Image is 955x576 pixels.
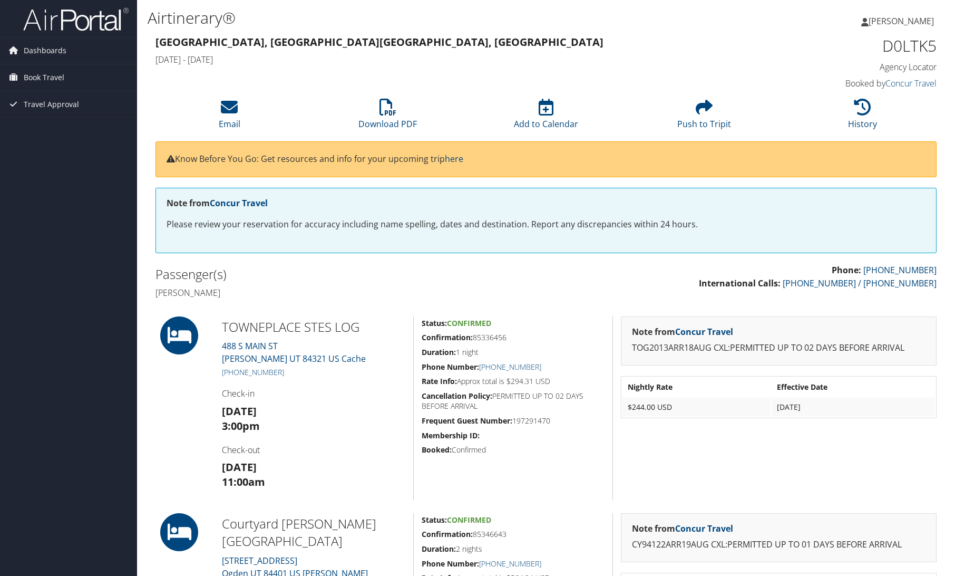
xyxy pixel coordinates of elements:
p: Know Before You Go: Get resources and info for your upcoming trip [167,152,925,166]
a: Concur Travel [210,197,268,209]
span: Travel Approval [24,91,79,118]
strong: Cancellation Policy: [422,391,492,401]
strong: [DATE] [222,404,257,418]
span: Confirmed [447,318,491,328]
a: [PERSON_NAME] [861,5,944,37]
h5: Approx total is $294.31 USD [422,376,605,387]
h5: 2 nights [422,544,605,554]
a: here [445,153,463,165]
a: History [848,104,877,130]
p: CY94122ARR19AUG CXL:PERMITTED UP TO 01 DAYS BEFORE ARRIVAL [632,538,925,552]
a: Push to Tripit [677,104,731,130]
th: Nightly Rate [622,378,771,397]
strong: Confirmation: [422,332,473,342]
h4: Check-in [222,388,405,399]
a: 488 S MAIN ST[PERSON_NAME] UT 84321 US Cache [222,340,366,364]
strong: 11:00am [222,475,265,489]
a: Concur Travel [675,523,733,534]
strong: Status: [422,318,447,328]
h1: D0LTK5 [753,35,937,57]
h4: Check-out [222,444,405,456]
a: [PHONE_NUMBER] / [PHONE_NUMBER] [783,277,937,289]
strong: Phone Number: [422,559,479,569]
strong: Membership ID: [422,430,480,440]
a: [PHONE_NUMBER] [479,559,541,569]
h2: Passenger(s) [155,265,538,283]
strong: Status: [422,515,447,525]
strong: International Calls: [699,277,781,289]
th: Effective Date [772,378,935,397]
a: [PHONE_NUMBER] [479,362,541,372]
strong: Note from [632,523,733,534]
a: Concur Travel [885,78,937,89]
h5: 1 night [422,347,605,358]
h4: [PERSON_NAME] [155,287,538,299]
h5: PERMITTED UP TO 02 DAYS BEFORE ARRIVAL [422,391,605,411]
a: Download PDF [358,104,417,130]
strong: [DATE] [222,460,257,474]
td: $244.00 USD [622,398,771,417]
h5: 197291470 [422,416,605,426]
strong: Rate Info: [422,376,457,386]
p: TOG2013ARR18AUG CXL:PERMITTED UP TO 02 DAYS BEFORE ARRIVAL [632,341,925,355]
a: Concur Travel [675,326,733,338]
a: Email [219,104,240,130]
strong: 3:00pm [222,419,260,433]
strong: Phone: [832,264,861,276]
strong: Phone Number: [422,362,479,372]
a: [PHONE_NUMBER] [222,367,284,377]
span: Dashboards [24,37,66,64]
span: Confirmed [447,515,491,525]
h2: Courtyard [PERSON_NAME][GEOGRAPHIC_DATA] [222,515,405,550]
h4: Booked by [753,78,937,89]
span: Book Travel [24,64,64,91]
h4: Agency Locator [753,61,937,73]
img: airportal-logo.png [23,7,129,32]
h5: Confirmed [422,445,605,455]
td: [DATE] [772,398,935,417]
a: Add to Calendar [514,104,578,130]
strong: Note from [632,326,733,338]
a: [PHONE_NUMBER] [863,264,937,276]
h4: [DATE] - [DATE] [155,54,737,65]
span: [PERSON_NAME] [869,15,934,27]
h2: TOWNEPLACE STES LOG [222,318,405,336]
p: Please review your reservation for accuracy including name spelling, dates and destination. Repor... [167,218,925,232]
h1: Airtinerary® [148,7,679,29]
h5: 85336456 [422,332,605,343]
strong: Duration: [422,347,456,357]
strong: Confirmation: [422,529,473,539]
strong: Note from [167,197,268,209]
strong: Duration: [422,544,456,554]
strong: [GEOGRAPHIC_DATA], [GEOGRAPHIC_DATA] [GEOGRAPHIC_DATA], [GEOGRAPHIC_DATA] [155,35,603,49]
strong: Booked: [422,445,452,455]
strong: Frequent Guest Number: [422,416,512,426]
h5: 85346643 [422,529,605,540]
